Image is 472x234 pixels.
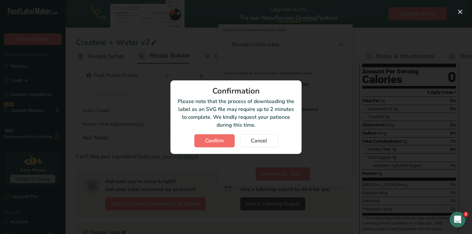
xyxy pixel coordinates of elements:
span: Cancel [251,137,267,145]
span: Confirm [205,137,224,145]
button: Confirm [194,134,235,147]
div: Confirmation [177,87,295,95]
p: Please note that the process of downloading the label as an SVG file may require up to 2 minutes ... [177,97,295,129]
button: Cancel [240,134,278,147]
span: 2 [463,212,468,217]
iframe: Intercom live chat [450,212,465,227]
